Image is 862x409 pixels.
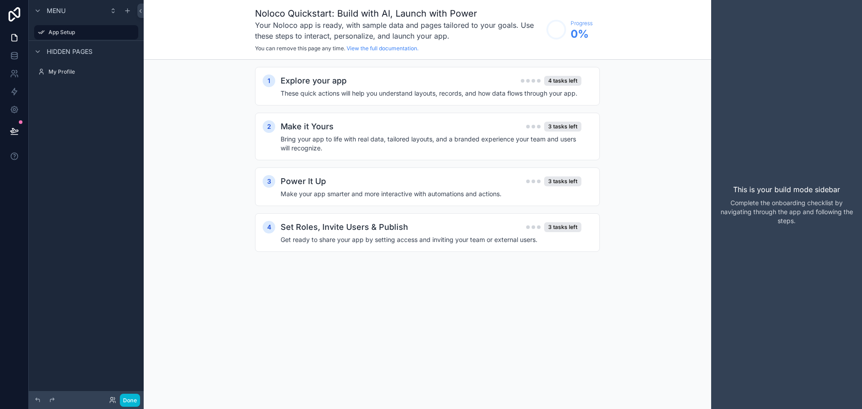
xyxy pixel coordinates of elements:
[34,25,138,40] a: App Setup
[347,45,418,52] a: View the full documentation.
[255,20,542,41] h3: Your Noloco app is ready, with sample data and pages tailored to your goals. Use these steps to i...
[255,45,345,52] span: You can remove this page any time.
[571,27,593,41] span: 0 %
[571,20,593,27] span: Progress
[48,29,133,36] label: App Setup
[47,6,66,15] span: Menu
[34,65,138,79] a: My Profile
[733,184,840,195] p: This is your build mode sidebar
[47,47,92,56] span: Hidden pages
[718,198,855,225] p: Complete the onboarding checklist by navigating through the app and following the steps.
[255,7,542,20] h1: Noloco Quickstart: Build with AI, Launch with Power
[48,68,136,75] label: My Profile
[120,394,140,407] button: Done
